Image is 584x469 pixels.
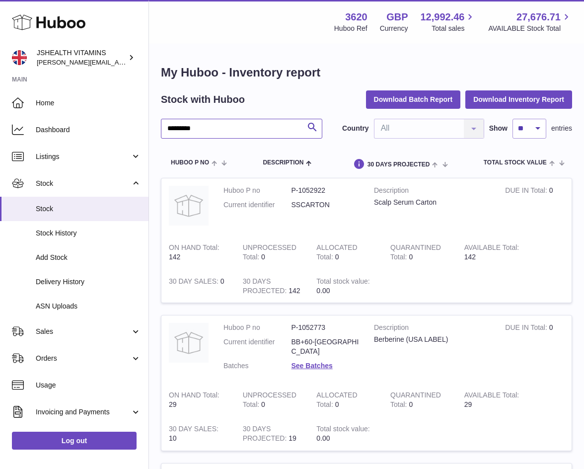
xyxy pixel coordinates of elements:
strong: GBP [386,10,408,24]
img: product image [169,323,209,363]
strong: 30 DAY SALES [169,277,220,288]
span: entries [551,124,572,133]
td: 0 [498,178,572,235]
dt: Batches [223,361,292,371]
span: Home [36,98,141,108]
td: 0 [161,269,235,303]
span: 27,676.71 [516,10,561,24]
td: 19 [235,417,309,451]
td: 10 [161,417,235,451]
strong: 30 DAYS PROJECTED [243,425,289,445]
td: 0 [235,235,309,269]
div: JSHEALTH VITAMINS [37,48,126,67]
a: Log out [12,432,137,450]
dt: Current identifier [223,337,292,356]
strong: ON HAND Total [169,391,219,401]
span: Invoicing and Payments [36,407,131,417]
span: 0 [409,400,413,408]
span: Huboo P no [171,159,209,166]
strong: DUE IN Total [505,186,549,197]
dd: BB+60-[GEOGRAPHIC_DATA] [292,337,360,356]
label: Show [489,124,508,133]
strong: UNPROCESSED Total [243,243,296,263]
strong: Total stock value [316,425,369,435]
strong: ALLOCATED Total [316,243,357,263]
strong: 30 DAYS PROJECTED [243,277,289,297]
td: 0 [235,383,309,417]
strong: AVAILABLE Total [464,391,519,401]
td: 0 [498,315,572,383]
label: Country [342,124,369,133]
a: 12,992.46 Total sales [420,10,476,33]
span: Stock [36,204,141,214]
span: [PERSON_NAME][EMAIL_ADDRESS][DOMAIN_NAME] [37,58,199,66]
div: Huboo Ref [334,24,367,33]
span: 12,992.46 [420,10,464,24]
strong: 3620 [345,10,367,24]
span: ASN Uploads [36,302,141,311]
span: Listings [36,152,131,161]
span: Usage [36,381,141,390]
dt: Huboo P no [223,323,292,332]
dd: P-1052922 [292,186,360,195]
strong: UNPROCESSED Total [243,391,296,411]
button: Download Batch Report [366,90,461,108]
strong: Total stock value [316,277,369,288]
span: AVAILABLE Stock Total [488,24,572,33]
span: Total sales [432,24,476,33]
h1: My Huboo - Inventory report [161,65,572,80]
strong: Description [374,186,490,198]
span: Sales [36,327,131,336]
td: 0 [309,235,383,269]
span: Stock [36,179,131,188]
div: Currency [380,24,408,33]
img: francesca@jshealthvitamins.com [12,50,27,65]
a: 27,676.71 AVAILABLE Stock Total [488,10,572,33]
strong: QUARANTINED Total [390,391,441,411]
strong: AVAILABLE Total [464,243,519,254]
button: Download Inventory Report [465,90,572,108]
td: 0 [309,383,383,417]
h2: Stock with Huboo [161,93,245,106]
span: 0 [409,253,413,261]
span: 0.00 [316,287,330,295]
div: Scalp Serum Carton [374,198,490,207]
td: 142 [235,269,309,303]
span: 0.00 [316,434,330,442]
strong: QUARANTINED Total [390,243,441,263]
strong: ALLOCATED Total [316,391,357,411]
dd: P-1052773 [292,323,360,332]
span: Total stock value [484,159,547,166]
div: Berberine (USA LABEL) [374,335,490,344]
img: product image [169,186,209,226]
td: 29 [161,383,235,417]
strong: DUE IN Total [505,323,549,334]
td: 142 [457,235,531,269]
strong: 30 DAY SALES [169,425,219,435]
span: Orders [36,354,131,363]
dt: Huboo P no [223,186,292,195]
span: 30 DAYS PROJECTED [367,161,430,168]
td: 142 [161,235,235,269]
span: Delivery History [36,277,141,287]
strong: ON HAND Total [169,243,219,254]
a: See Batches [292,362,333,370]
td: 29 [457,383,531,417]
span: Add Stock [36,253,141,262]
strong: Description [374,323,490,335]
dd: SSCARTON [292,200,360,210]
span: Description [263,159,303,166]
dt: Current identifier [223,200,292,210]
span: Stock History [36,229,141,238]
span: Dashboard [36,125,141,135]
